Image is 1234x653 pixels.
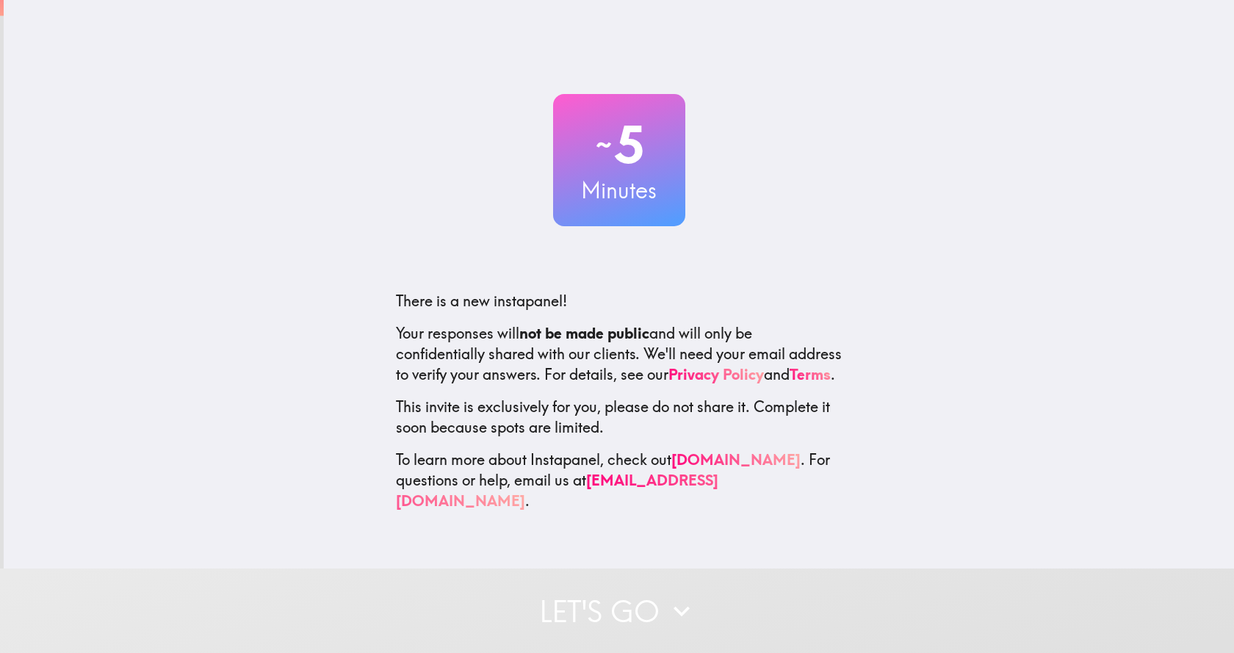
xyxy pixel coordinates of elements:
[396,471,718,510] a: [EMAIL_ADDRESS][DOMAIN_NAME]
[790,365,831,383] a: Terms
[396,450,842,511] p: To learn more about Instapanel, check out . For questions or help, email us at .
[396,397,842,438] p: This invite is exclusively for you, please do not share it. Complete it soon because spots are li...
[593,123,614,167] span: ~
[671,450,801,469] a: [DOMAIN_NAME]
[553,175,685,206] h3: Minutes
[396,323,842,385] p: Your responses will and will only be confidentially shared with our clients. We'll need your emai...
[553,115,685,175] h2: 5
[396,292,567,310] span: There is a new instapanel!
[519,324,649,342] b: not be made public
[668,365,764,383] a: Privacy Policy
